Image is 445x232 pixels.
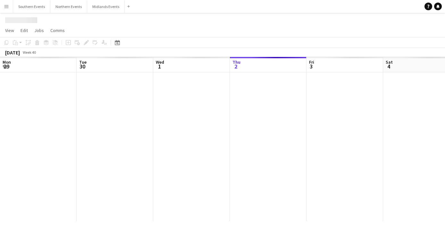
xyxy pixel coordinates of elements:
[87,0,125,13] button: Midlands Events
[308,63,314,70] span: 3
[385,63,393,70] span: 4
[13,0,50,13] button: Southern Events
[50,0,87,13] button: Northern Events
[232,59,240,65] span: Thu
[21,28,28,33] span: Edit
[78,63,87,70] span: 30
[386,59,393,65] span: Sat
[3,59,11,65] span: Mon
[48,26,67,35] a: Comms
[5,49,20,56] div: [DATE]
[309,59,314,65] span: Fri
[79,59,87,65] span: Tue
[21,50,37,55] span: Week 40
[2,63,11,70] span: 29
[3,26,17,35] a: View
[155,63,164,70] span: 1
[32,26,46,35] a: Jobs
[18,26,30,35] a: Edit
[231,63,240,70] span: 2
[156,59,164,65] span: Wed
[5,28,14,33] span: View
[34,28,44,33] span: Jobs
[50,28,65,33] span: Comms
